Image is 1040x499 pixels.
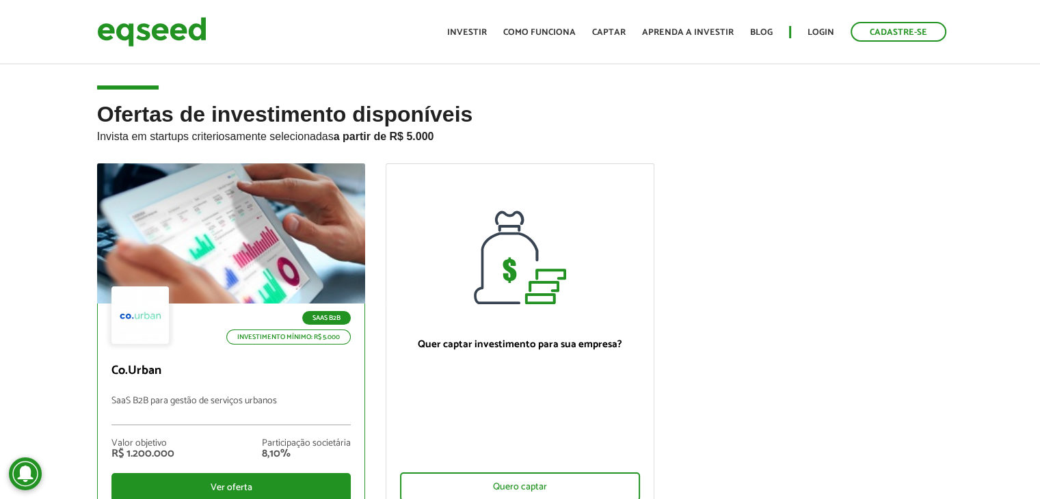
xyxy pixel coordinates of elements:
[808,28,834,37] a: Login
[503,28,576,37] a: Como funciona
[97,14,206,50] img: EqSeed
[851,22,946,42] a: Cadastre-se
[302,311,351,325] p: SaaS B2B
[111,448,174,459] div: R$ 1.200.000
[262,439,351,448] div: Participação societária
[642,28,734,37] a: Aprenda a investir
[97,126,944,143] p: Invista em startups criteriosamente selecionadas
[262,448,351,459] div: 8,10%
[334,131,434,142] strong: a partir de R$ 5.000
[97,103,944,163] h2: Ofertas de investimento disponíveis
[447,28,487,37] a: Investir
[111,364,351,379] p: Co.Urban
[750,28,773,37] a: Blog
[111,396,351,425] p: SaaS B2B para gestão de serviços urbanos
[111,439,174,448] div: Valor objetivo
[592,28,626,37] a: Captar
[400,338,640,351] p: Quer captar investimento para sua empresa?
[226,329,351,345] p: Investimento mínimo: R$ 5.000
